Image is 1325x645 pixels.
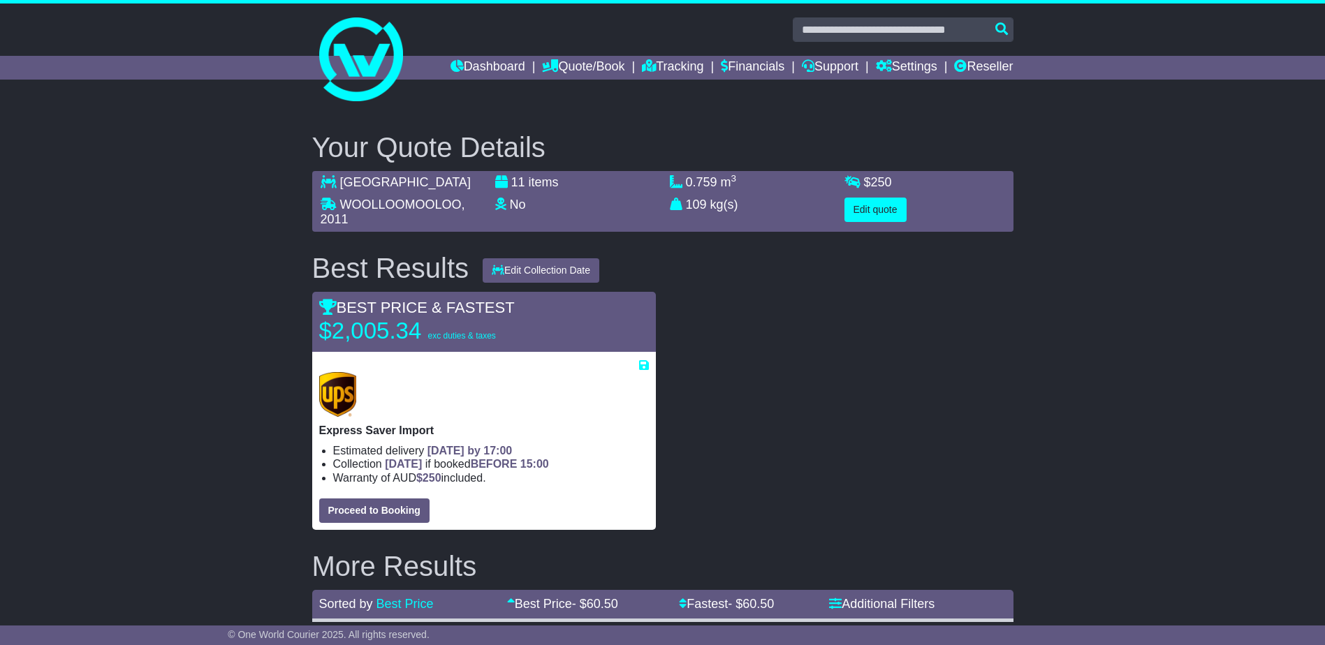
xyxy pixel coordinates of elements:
div: Best Results [305,253,476,283]
span: exc duties & taxes [427,331,495,341]
span: 109 [686,198,707,212]
span: $ [416,472,441,484]
span: [DATE] [385,458,422,470]
a: Support [802,56,858,80]
a: Additional Filters [829,597,935,611]
span: © One World Courier 2025. All rights reserved. [228,629,430,640]
span: BEFORE [471,458,518,470]
span: if booked [385,458,548,470]
p: Express Saver Import [319,424,649,437]
span: 0.759 [686,175,717,189]
button: Edit Collection Date [483,258,599,283]
a: Tracking [642,56,703,80]
span: 60.50 [742,597,774,611]
span: 11 [511,175,525,189]
span: No [510,198,526,212]
span: Sorted by [319,597,373,611]
li: Collection [333,457,649,470]
span: BEST PRICE & FASTEST [319,299,515,316]
a: Quote/Book [542,56,624,80]
a: Reseller [954,56,1013,80]
span: 250 [871,175,892,189]
a: Best Price [376,597,434,611]
li: Estimated delivery [333,444,649,457]
p: $2,005.34 [319,317,496,345]
span: WOOLLOOMOOLOO [340,198,462,212]
span: , 2011 [321,198,465,227]
span: $ [864,175,892,189]
span: m [721,175,737,189]
h2: More Results [312,551,1013,581]
span: [DATE] by 17:00 [427,445,513,457]
img: UPS (new): Express Saver Import [319,372,357,417]
h2: Your Quote Details [312,132,1013,163]
a: Settings [876,56,937,80]
button: Proceed to Booking [319,498,430,523]
a: Financials [721,56,784,80]
span: - $ [572,597,618,611]
span: items [529,175,559,189]
a: Dashboard [451,56,525,80]
span: [GEOGRAPHIC_DATA] [340,175,471,189]
button: Edit quote [844,198,907,222]
li: Warranty of AUD included. [333,471,649,484]
span: 15:00 [520,458,549,470]
span: - $ [728,597,774,611]
a: Best Price- $60.50 [507,597,618,611]
sup: 3 [731,173,737,184]
a: Fastest- $60.50 [679,597,774,611]
span: kg(s) [710,198,738,212]
span: 250 [423,472,441,484]
span: 60.50 [587,597,618,611]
